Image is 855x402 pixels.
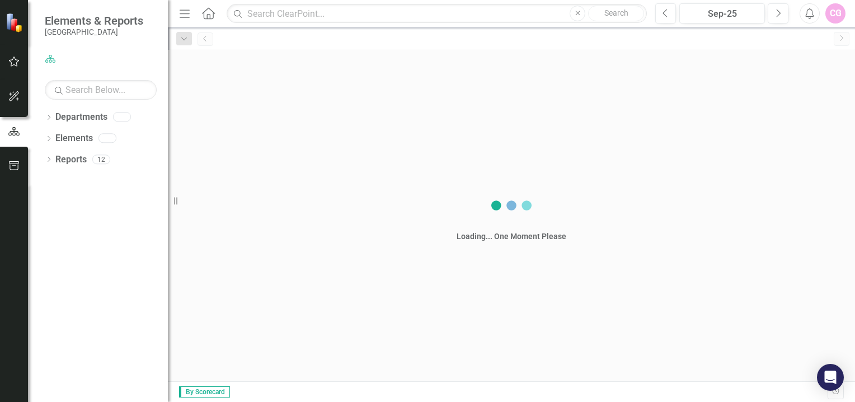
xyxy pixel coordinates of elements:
[588,6,644,21] button: Search
[6,13,25,32] img: ClearPoint Strategy
[45,27,143,36] small: [GEOGRAPHIC_DATA]
[604,8,628,17] span: Search
[683,7,761,21] div: Sep-25
[55,132,93,145] a: Elements
[179,386,230,398] span: By Scorecard
[227,4,647,24] input: Search ClearPoint...
[825,3,845,24] button: CG
[457,231,566,242] div: Loading... One Moment Please
[817,364,844,391] div: Open Intercom Messenger
[679,3,765,24] button: Sep-25
[92,155,110,164] div: 12
[55,153,87,166] a: Reports
[55,111,107,124] a: Departments
[45,80,157,100] input: Search Below...
[45,14,143,27] span: Elements & Reports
